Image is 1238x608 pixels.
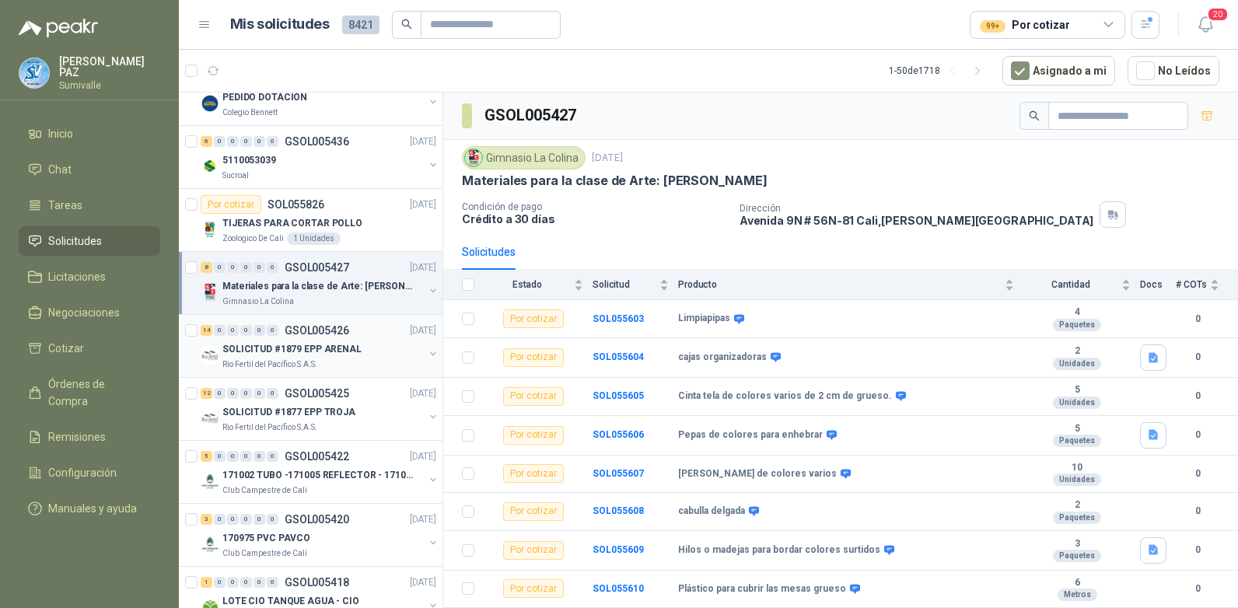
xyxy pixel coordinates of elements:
div: 0 [227,136,239,147]
a: SOL055605 [593,390,644,401]
b: 2 [1023,499,1131,512]
div: 0 [267,577,278,588]
div: 0 [214,514,226,525]
span: Manuales y ayuda [48,500,137,517]
a: 2 0 0 0 0 0 GSOL005438[DATE] Company LogoPEDIDO DOTACIÓNColegio Bennett [201,69,439,119]
a: Por cotizarSOL055826[DATE] Company LogoTIJERAS PARA CORTAR POLLOZoologico De Cali1 Unidades [179,189,442,252]
div: 12 [201,388,212,399]
a: 5 0 0 0 0 0 GSOL005422[DATE] Company Logo171002 TUBO -171005 REFLECTOR - 171007 PANELClub Campest... [201,447,439,497]
div: Por cotizar [503,464,564,483]
span: Chat [48,161,72,178]
div: Paquetes [1053,512,1101,524]
p: Zoologico De Cali [222,232,284,245]
div: 0 [227,451,239,462]
b: cajas organizadoras [678,351,767,364]
span: Órdenes de Compra [48,376,145,410]
a: Manuales y ayuda [19,494,160,523]
img: Company Logo [201,94,219,113]
span: 20 [1207,7,1229,22]
div: 1 [201,577,212,588]
th: Estado [484,270,593,300]
a: Solicitudes [19,226,160,256]
div: 0 [240,577,252,588]
span: 8421 [342,16,379,34]
p: Rio Fertil del Pacífico S.A.S. [222,421,317,434]
div: Por cotizar [503,309,564,328]
div: Por cotizar [503,426,564,445]
div: 0 [214,262,226,273]
p: [DATE] [410,449,436,464]
div: Por cotizar [503,348,564,367]
p: Crédito a 30 días [462,212,727,225]
span: Inicio [48,125,73,142]
p: Dirección [740,203,1093,214]
span: Cotizar [48,340,84,357]
p: Gimnasio La Colina [222,295,294,308]
div: 0 [240,388,252,399]
div: Unidades [1053,397,1101,409]
p: SOLICITUD #1879 EPP ARENAL [222,342,362,357]
div: Por cotizar [503,579,564,598]
p: [DATE] [592,151,623,166]
b: SOL055606 [593,429,644,440]
p: SOL055826 [268,199,324,210]
b: 5 [1023,384,1131,397]
b: Pepas de colores para enhebrar [678,429,823,442]
button: No Leídos [1128,56,1219,86]
a: 12 0 0 0 0 0 GSOL005425[DATE] Company LogoSOLICITUD #1877 EPP TROJARio Fertil del Pacífico S.A.S. [201,384,439,434]
div: 0 [227,325,239,336]
p: GSOL005425 [285,388,349,399]
th: Cantidad [1023,270,1140,300]
p: TIJERAS PARA CORTAR POLLO [222,216,362,231]
b: 0 [1176,504,1219,519]
div: 0 [267,388,278,399]
div: 99+ [980,20,1005,33]
div: Por cotizar [503,541,564,560]
b: 10 [1023,462,1131,474]
a: Configuración [19,458,160,487]
img: Company Logo [201,283,219,302]
p: 170975 PVC PAVCO [222,531,310,546]
span: search [401,19,412,30]
div: 0 [214,451,226,462]
div: 0 [240,325,252,336]
p: Rio Fertil del Pacífico S.A.S. [222,358,317,371]
p: [DATE] [410,512,436,527]
p: GSOL005427 [285,262,349,273]
a: Chat [19,155,160,184]
img: Company Logo [465,149,482,166]
div: 0 [267,451,278,462]
img: Company Logo [201,535,219,554]
div: 0 [267,136,278,147]
b: SOL055607 [593,468,644,479]
a: Inicio [19,119,160,149]
span: Solicitudes [48,232,102,250]
span: Producto [678,279,1002,290]
img: Logo peakr [19,19,98,37]
div: 0 [240,136,252,147]
div: 14 [201,325,212,336]
span: Remisiones [48,428,106,446]
div: 5 [201,451,212,462]
div: 0 [214,136,226,147]
span: Configuración [48,464,117,481]
div: 0 [240,262,252,273]
b: Hilos o madejas para bordar colores surtidos [678,544,880,557]
p: Sucroal [222,169,249,182]
div: Paquetes [1053,550,1101,562]
div: Paquetes [1053,319,1101,331]
b: Limpiapipas [678,313,730,325]
div: Gimnasio La Colina [462,146,586,169]
div: Unidades [1053,473,1101,486]
img: Company Logo [201,409,219,428]
p: Club Campestre de Cali [222,547,307,560]
button: Asignado a mi [1002,56,1115,86]
div: 8 [201,262,212,273]
b: SOL055609 [593,544,644,555]
b: 0 [1176,312,1219,327]
p: SOLICITUD #1877 EPP TROJA [222,405,355,420]
a: SOL055608 [593,505,644,516]
a: 3 0 0 0 0 0 GSOL005420[DATE] Company Logo170975 PVC PAVCOClub Campestre de Cali [201,510,439,560]
a: SOL055610 [593,583,644,594]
